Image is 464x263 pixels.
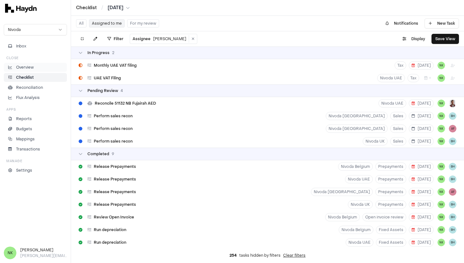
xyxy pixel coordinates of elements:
button: Notifications [382,18,422,28]
button: BH [449,239,456,246]
span: BH [449,201,456,208]
p: Settings [16,168,32,173]
button: Assignee[PERSON_NAME] [130,35,189,43]
span: BH [449,175,456,183]
button: NK [437,62,445,69]
button: Nivoda UAE [345,175,373,183]
span: Release Prepayments [94,189,136,194]
button: BH [449,226,456,234]
span: [DATE] [412,215,431,220]
button: NK [437,239,445,246]
p: [PERSON_NAME][EMAIL_ADDRESS][DOMAIN_NAME] [20,253,67,259]
button: For my review [127,19,159,28]
button: BH [449,112,456,120]
button: NK [437,163,445,170]
button: Tax [407,74,419,82]
a: Checklist [4,73,67,82]
button: Prepayments [375,188,406,196]
span: Release Prepayments [94,177,136,182]
span: 2 [112,50,114,55]
button: BH [449,213,456,221]
span: BH [449,163,456,170]
a: Checklist [76,5,97,11]
span: [DATE] [412,240,431,245]
button: Fixed Assets [376,226,406,234]
p: Flux Analysis [16,95,40,101]
span: Pending Review [87,88,118,93]
a: Transactions [4,145,67,154]
button: Assigned to me [89,19,125,28]
span: Completed [87,151,109,156]
a: Budgets [4,125,67,133]
button: All [76,19,86,28]
a: Reports [4,114,67,123]
p: Reports [16,116,32,122]
button: [DATE] [409,226,434,234]
button: NK [437,188,445,196]
button: Nivoda [GEOGRAPHIC_DATA] [311,188,373,196]
span: 254 [229,253,237,258]
span: Run depreciation [94,240,126,245]
button: Display [399,34,429,44]
p: Checklist [16,75,34,80]
p: Transactions [16,146,40,152]
img: svg+xml,%3c [5,4,37,13]
button: [DATE] [409,61,434,70]
button: Nivoda [GEOGRAPHIC_DATA] [326,125,388,133]
button: [DATE] [409,112,434,120]
button: Open invoice review [362,213,406,221]
span: 9 [112,151,114,156]
button: [DATE] [409,238,434,247]
span: NK [437,175,445,183]
div: tasks hidden by filters [71,248,464,263]
p: Mappings [16,136,35,142]
button: New Task [425,18,459,28]
button: Fixed Assets [376,238,406,247]
button: [DATE] [409,175,434,183]
button: [DATE] [409,200,434,209]
span: [DATE] [412,227,431,232]
h3: Apps [6,107,16,112]
button: Inbox [4,42,67,51]
span: 4 [121,88,123,93]
span: [DATE] [412,202,431,207]
button: Nivoda [GEOGRAPHIC_DATA] [326,112,388,120]
a: Settings [4,166,67,175]
span: Reconcile 51132 NB Fujairah AED [95,101,156,106]
a: Overview [4,63,67,72]
button: NK [437,213,445,221]
span: Perform sales recon [94,113,133,119]
span: Perform sales recon [94,126,133,131]
span: NK [437,201,445,208]
button: NK [437,112,445,120]
button: Nivoda UAE [346,238,373,247]
span: [DATE] [412,63,431,68]
span: NK [437,138,445,145]
h3: [PERSON_NAME] [20,247,67,253]
h3: Manage [6,159,22,163]
button: Nivoda UAE [378,99,406,107]
span: Inbox [16,43,26,49]
button: Prepayments [375,162,406,171]
img: JP Smit [449,100,456,107]
button: Nivoda Belgium [338,162,373,171]
button: [DATE] [409,125,434,133]
span: AF [449,188,456,196]
button: NK [437,100,445,107]
nav: breadcrumb [76,5,130,11]
span: NK [4,247,16,259]
button: Nivoda UK [348,200,373,209]
button: Prepayments [375,175,406,183]
button: [DATE] [409,213,434,221]
button: [DATE] [409,137,434,145]
button: NK [437,125,445,132]
button: [DATE] [409,162,434,171]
